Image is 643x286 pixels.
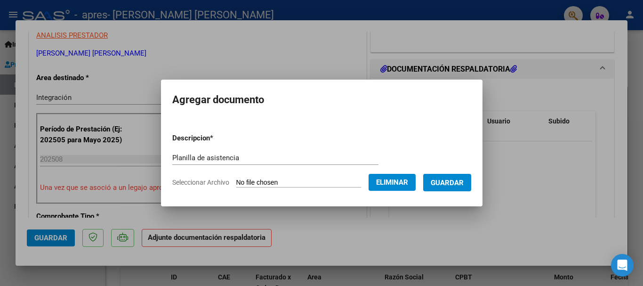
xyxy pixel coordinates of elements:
[172,179,229,186] span: Seleccionar Archivo
[172,133,262,144] p: Descripcion
[172,91,471,109] h2: Agregar documento
[369,174,416,191] button: Eliminar
[611,254,634,277] div: Open Intercom Messenger
[431,179,464,187] span: Guardar
[423,174,471,191] button: Guardar
[376,178,408,187] span: Eliminar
